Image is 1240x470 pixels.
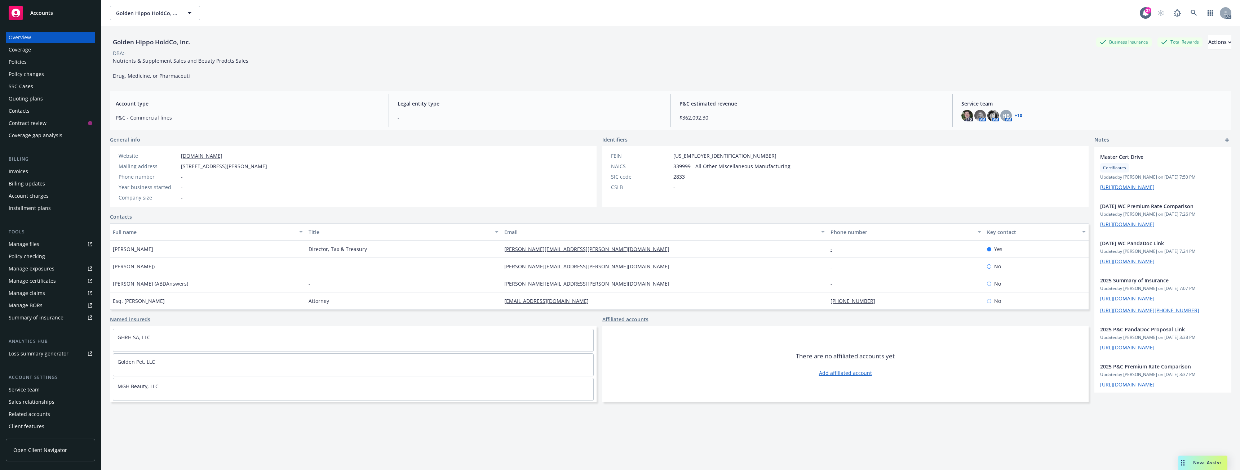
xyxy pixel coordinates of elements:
[1002,112,1010,120] span: HB
[994,263,1001,270] span: No
[9,384,40,395] div: Service team
[306,223,501,241] button: Title
[116,114,380,121] span: P&C - Commercial lines
[1103,165,1126,171] span: Certificates
[181,162,267,170] span: [STREET_ADDRESS][PERSON_NAME]
[181,173,183,180] span: -
[398,114,662,121] span: -
[119,194,178,201] div: Company size
[6,228,95,236] div: Tools
[119,173,178,180] div: Phone number
[113,297,165,305] span: Esq. [PERSON_NAME]
[1193,460,1222,466] span: Nova Assist
[9,396,54,408] div: Sales relationships
[9,68,44,80] div: Policy changes
[6,202,95,214] a: Installment plans
[6,32,95,43] a: Overview
[6,251,95,262] a: Policy checking
[6,56,95,68] a: Policies
[1100,381,1155,388] a: [URL][DOMAIN_NAME]
[974,110,986,121] img: photo
[673,173,685,180] span: 2833
[113,280,188,287] span: [PERSON_NAME] (ABDAnswers)
[6,300,95,311] a: Manage BORs
[9,178,45,189] div: Billing updates
[1100,184,1155,191] a: [URL][DOMAIN_NAME]
[6,81,95,92] a: SSC Cases
[6,105,95,117] a: Contacts
[6,384,95,395] a: Service team
[1100,326,1207,333] span: 2025 P&C PandaDoc Proposal Link
[6,117,95,129] a: Contract review
[984,223,1089,241] button: Key contact
[30,10,53,16] span: Accounts
[6,93,95,104] a: Quoting plans
[611,173,670,180] div: SIC code
[9,44,31,55] div: Coverage
[9,93,43,104] div: Quoting plans
[1100,248,1226,255] span: Updated by [PERSON_NAME] on [DATE] 7:24 PM
[116,100,380,107] span: Account type
[309,297,329,305] span: Attorney
[819,369,872,377] a: Add affiliated account
[1094,357,1231,394] div: 2025 P&C Premium Rate ComparisonUpdatedby [PERSON_NAME] on [DATE] 3:37 PM[URL][DOMAIN_NAME]
[118,358,155,365] a: Golden Pet, LLC
[611,183,670,191] div: CSLB
[501,223,828,241] button: Email
[1100,334,1226,341] span: Updated by [PERSON_NAME] on [DATE] 3:38 PM
[1094,234,1231,271] div: [DATE] WC PandaDoc LinkUpdatedby [PERSON_NAME] on [DATE] 7:24 PM[URL][DOMAIN_NAME]
[113,57,248,79] span: Nutrients & Supplement Sales and Beuaty Prodcts Sales ---------- Drug, Medicine, or Pharmaceuti
[113,228,295,236] div: Full name
[9,348,68,359] div: Loss summary generator
[9,421,44,432] div: Client features
[1015,113,1022,118] a: +10
[110,136,140,143] span: General info
[1096,37,1152,46] div: Business Insurance
[1100,221,1155,228] a: [URL][DOMAIN_NAME]
[987,110,999,121] img: photo
[961,110,973,121] img: photo
[6,421,95,432] a: Client features
[119,162,178,170] div: Mailing address
[113,263,155,270] span: [PERSON_NAME])
[9,166,28,177] div: Invoices
[1100,344,1155,351] a: [URL][DOMAIN_NAME]
[504,280,675,287] a: [PERSON_NAME][EMAIL_ADDRESS][PERSON_NAME][DOMAIN_NAME]
[1100,153,1207,161] span: Master Cert Drive
[6,263,95,274] span: Manage exposures
[6,312,95,323] a: Summary of insurance
[9,263,54,274] div: Manage exposures
[1170,6,1184,20] a: Report a Bug
[9,275,56,287] div: Manage certificates
[9,105,30,117] div: Contacts
[1145,7,1151,14] div: 37
[398,100,662,107] span: Legal entity type
[6,130,95,141] a: Coverage gap analysis
[6,156,95,163] div: Billing
[994,245,1002,253] span: Yes
[9,408,50,420] div: Related accounts
[1100,307,1199,314] a: [URL][DOMAIN_NAME][PHONE_NUMBER]
[1157,37,1203,46] div: Total Rewards
[831,246,838,252] a: -
[309,280,310,287] span: -
[9,32,31,43] div: Overview
[9,130,62,141] div: Coverage gap analysis
[1100,277,1207,284] span: 2025 Summary of Insurance
[1094,197,1231,234] div: [DATE] WC Premium Rate ComparisonUpdatedby [PERSON_NAME] on [DATE] 7:26 PM[URL][DOMAIN_NAME]
[1100,363,1207,370] span: 2025 P&C Premium Rate Comparison
[1094,271,1231,320] div: 2025 Summary of InsuranceUpdatedby [PERSON_NAME] on [DATE] 7:07 PM[URL][DOMAIN_NAME][URL][DOMAIN_...
[6,338,95,345] div: Analytics hub
[6,166,95,177] a: Invoices
[9,312,63,323] div: Summary of insurance
[110,315,150,323] a: Named insureds
[504,263,675,270] a: [PERSON_NAME][EMAIL_ADDRESS][PERSON_NAME][DOMAIN_NAME]
[9,251,45,262] div: Policy checking
[504,297,594,304] a: [EMAIL_ADDRESS][DOMAIN_NAME]
[6,374,95,381] div: Account settings
[504,228,817,236] div: Email
[9,202,51,214] div: Installment plans
[6,44,95,55] a: Coverage
[13,446,67,454] span: Open Client Navigator
[113,245,153,253] span: [PERSON_NAME]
